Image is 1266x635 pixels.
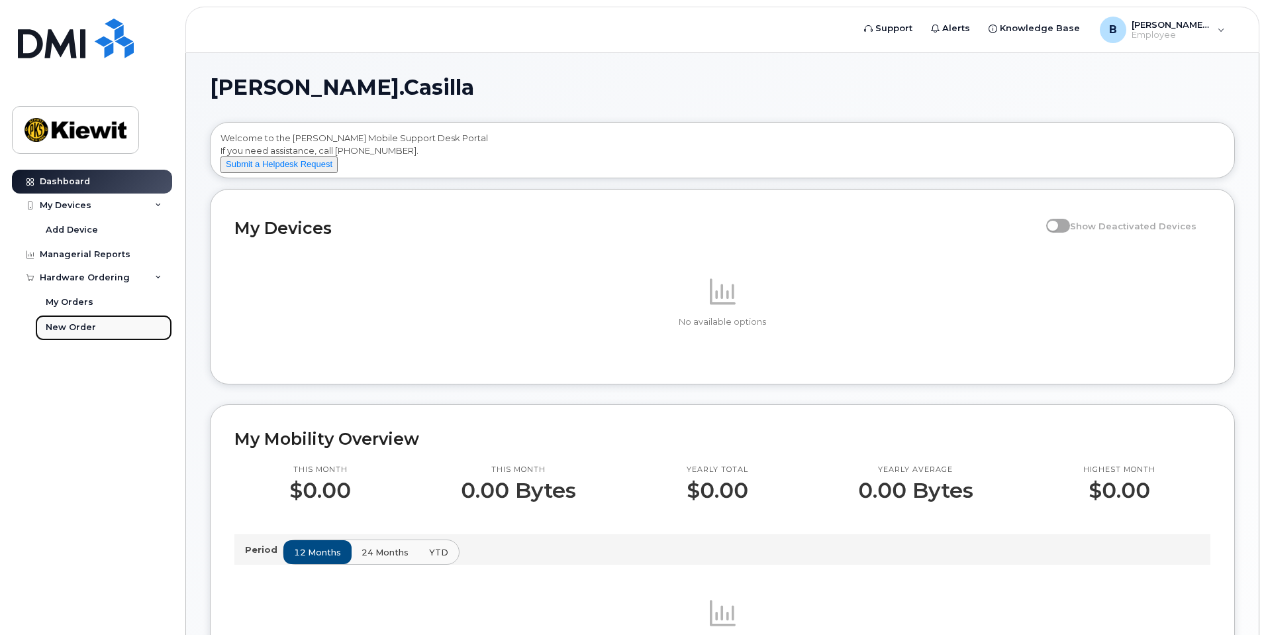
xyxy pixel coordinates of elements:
[234,218,1040,238] h2: My Devices
[461,479,576,502] p: 0.00 Bytes
[858,479,973,502] p: 0.00 Bytes
[289,479,351,502] p: $0.00
[461,465,576,475] p: This month
[1083,465,1155,475] p: Highest month
[687,479,748,502] p: $0.00
[362,546,409,559] span: 24 months
[210,78,474,97] span: [PERSON_NAME].Casilla
[220,132,1224,173] div: Welcome to the [PERSON_NAME] Mobile Support Desk Portal If you need assistance, call [PHONE_NUMBER].
[245,544,283,556] p: Period
[220,156,338,173] button: Submit a Helpdesk Request
[234,316,1210,328] p: No available options
[1208,577,1256,625] iframe: Messenger Launcher
[289,465,351,475] p: This month
[1046,213,1057,224] input: Show Deactivated Devices
[1070,221,1196,231] span: Show Deactivated Devices
[687,465,748,475] p: Yearly total
[234,429,1210,449] h2: My Mobility Overview
[429,546,448,559] span: YTD
[1083,479,1155,502] p: $0.00
[858,465,973,475] p: Yearly average
[220,158,338,169] a: Submit a Helpdesk Request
